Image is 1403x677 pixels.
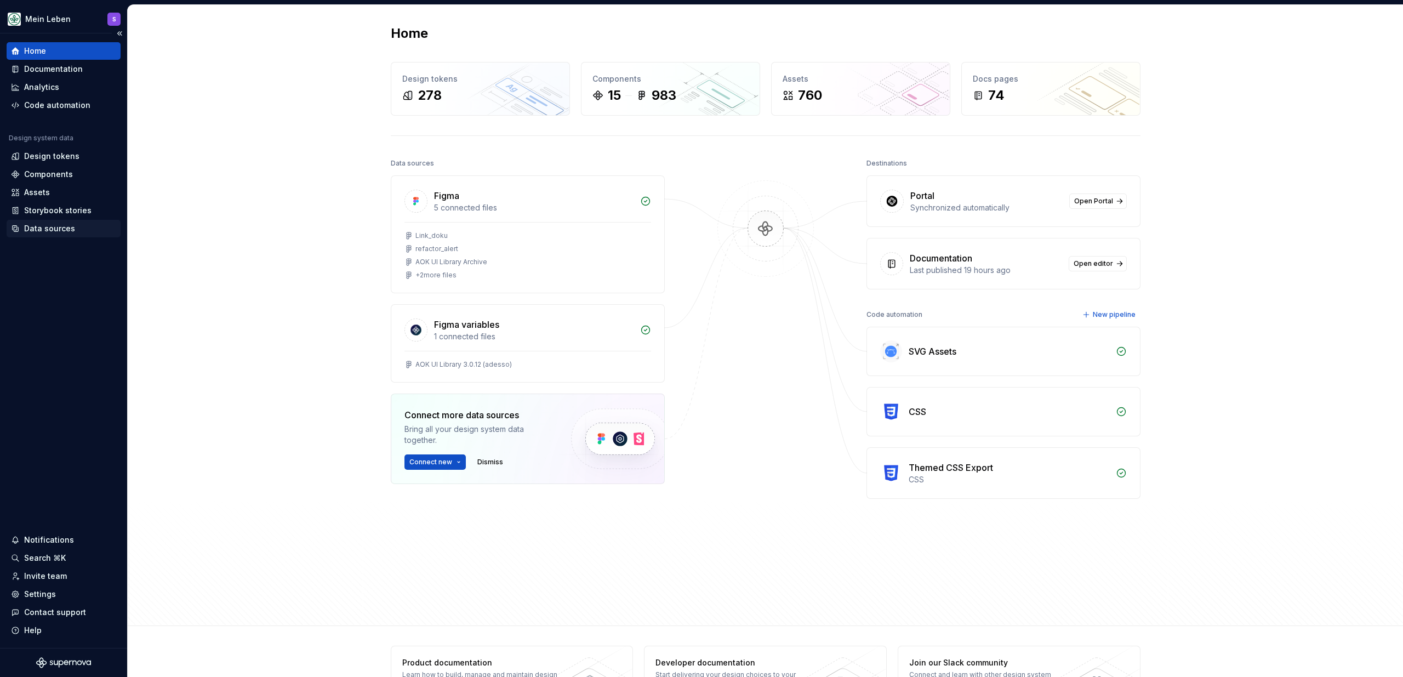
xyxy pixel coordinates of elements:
div: AOK UI Library Archive [415,258,487,266]
div: Search ⌘K [24,553,66,564]
svg: Supernova Logo [36,657,91,668]
div: Code automation [866,307,922,322]
a: Assets760 [771,62,950,116]
div: Portal [910,189,934,202]
button: Mein LebenS [2,7,125,31]
img: df5db9ef-aba0-4771-bf51-9763b7497661.png [8,13,21,26]
div: Bring all your design system data together. [404,424,552,446]
button: New pipeline [1079,307,1140,322]
div: Destinations [866,156,907,171]
a: Components [7,166,121,183]
div: SVG Assets [909,345,956,358]
div: Last published 19 hours ago [910,265,1062,276]
div: Connect more data sources [404,408,552,422]
div: Contact support [24,607,86,618]
div: Join our Slack community [909,657,1069,668]
div: Product documentation [402,657,562,668]
a: Figma5 connected filesLink_dokurefactor_alertAOK UI Library Archive+2more files [391,175,665,293]
div: S [112,15,116,24]
div: AOK UI Library 3.0.12 (adesso) [415,360,512,369]
a: Invite team [7,567,121,585]
button: Notifications [7,531,121,549]
div: Invite team [24,571,67,582]
div: Figma variables [434,318,499,331]
a: Design tokens278 [391,62,570,116]
a: Design tokens [7,147,121,165]
div: 983 [652,87,676,104]
div: Analytics [24,82,59,93]
div: Components [592,73,749,84]
button: Connect new [404,454,466,470]
span: Open editor [1074,259,1113,268]
div: + 2 more files [415,271,457,280]
span: Open Portal [1074,197,1113,206]
div: 1 connected files [434,331,634,342]
div: 5 connected files [434,202,634,213]
div: Storybook stories [24,205,92,216]
div: Documentation [24,64,83,75]
div: Home [24,45,46,56]
div: Design tokens [402,73,558,84]
span: Dismiss [477,458,503,466]
a: Code automation [7,96,121,114]
a: Analytics [7,78,121,96]
span: New pipeline [1093,310,1136,319]
div: Themed CSS Export [909,461,993,474]
button: Dismiss [472,454,508,470]
div: 760 [798,87,822,104]
div: Components [24,169,73,180]
div: 15 [608,87,621,104]
div: Code automation [24,100,90,111]
div: Developer documentation [655,657,815,668]
div: Figma [434,189,459,202]
a: Home [7,42,121,60]
div: Data sources [24,223,75,234]
div: Docs pages [973,73,1129,84]
div: Synchronized automatically [910,202,1063,213]
a: Docs pages74 [961,62,1140,116]
div: Help [24,625,42,636]
div: Assets [24,187,50,198]
div: Design system data [9,134,73,143]
a: Storybook stories [7,202,121,219]
div: Design tokens [24,151,79,162]
div: Data sources [391,156,434,171]
div: Settings [24,589,56,600]
div: Notifications [24,534,74,545]
div: 278 [418,87,442,104]
div: Mein Leben [25,14,71,25]
a: Open editor [1069,256,1127,271]
a: Settings [7,585,121,603]
button: Help [7,622,121,639]
div: Assets [783,73,939,84]
a: Open Portal [1069,194,1127,209]
button: Collapse sidebar [112,26,127,41]
div: CSS [909,405,926,418]
a: Figma variables1 connected filesAOK UI Library 3.0.12 (adesso) [391,304,665,383]
a: Documentation [7,60,121,78]
div: CSS [909,474,1109,485]
a: Data sources [7,220,121,237]
a: Assets [7,184,121,201]
div: 74 [988,87,1005,104]
div: refactor_alert [415,244,458,253]
a: Components15983 [581,62,760,116]
button: Search ⌘K [7,549,121,567]
button: Contact support [7,604,121,621]
div: Documentation [910,252,972,265]
h2: Home [391,25,428,42]
div: Link_doku [415,231,448,240]
span: Connect new [409,458,452,466]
